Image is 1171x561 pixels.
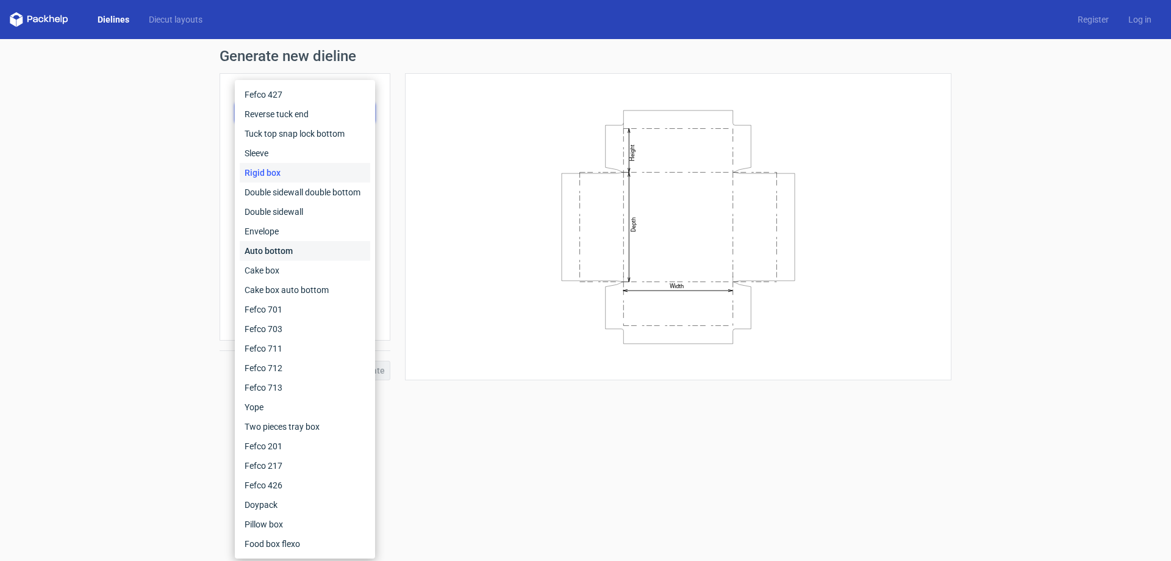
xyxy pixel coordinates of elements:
[240,495,370,515] div: Doypack
[240,124,370,143] div: Tuck top snap lock bottom
[240,436,370,456] div: Fefco 201
[240,378,370,397] div: Fefco 713
[240,280,370,300] div: Cake box auto bottom
[240,417,370,436] div: Two pieces tray box
[629,144,636,161] text: Height
[240,397,370,417] div: Yope
[88,13,139,26] a: Dielines
[1068,13,1119,26] a: Register
[240,319,370,339] div: Fefco 703
[240,456,370,476] div: Fefco 217
[240,85,370,104] div: Fefco 427
[240,222,370,241] div: Envelope
[220,49,951,63] h1: Generate new dieline
[240,183,370,202] div: Double sidewall double bottom
[240,104,370,124] div: Reverse tuck end
[139,13,212,26] a: Diecut layouts
[240,163,370,183] div: Rigid box
[240,515,370,534] div: Pillow box
[240,339,370,358] div: Fefco 711
[240,143,370,163] div: Sleeve
[240,261,370,280] div: Cake box
[240,476,370,495] div: Fefco 426
[630,217,637,231] text: Depth
[240,202,370,222] div: Double sidewall
[1119,13,1161,26] a: Log in
[240,300,370,319] div: Fefco 701
[240,241,370,261] div: Auto bottom
[240,358,370,378] div: Fefco 712
[240,534,370,554] div: Food box flexo
[670,283,684,289] text: Width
